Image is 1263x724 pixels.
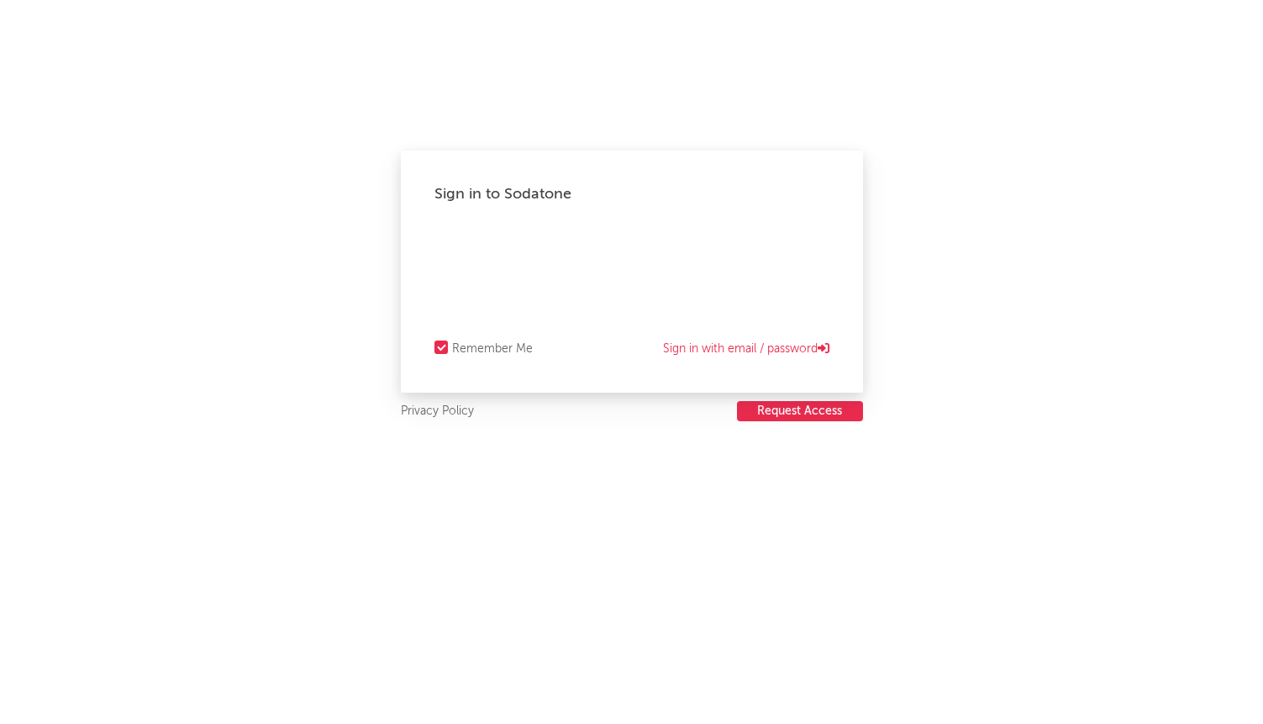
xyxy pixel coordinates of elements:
a: Privacy Policy [401,401,474,422]
div: Remember Me [452,339,533,359]
button: Request Access [737,401,863,421]
a: Sign in with email / password [663,339,829,359]
div: Sign in to Sodatone [434,184,829,204]
a: Request Access [737,401,863,422]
